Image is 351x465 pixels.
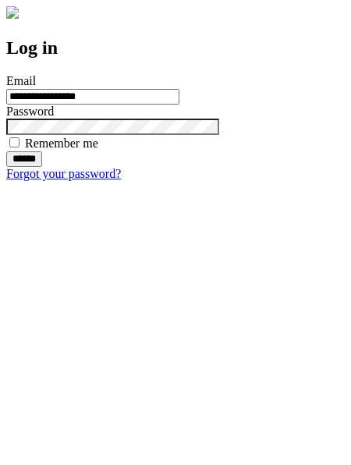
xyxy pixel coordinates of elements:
[6,6,19,19] img: logo-4e3dc11c47720685a147b03b5a06dd966a58ff35d612b21f08c02c0306f2b779.png
[6,105,54,118] label: Password
[6,37,345,59] h2: Log in
[6,74,36,87] label: Email
[25,137,98,150] label: Remember me
[6,167,121,180] a: Forgot your password?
